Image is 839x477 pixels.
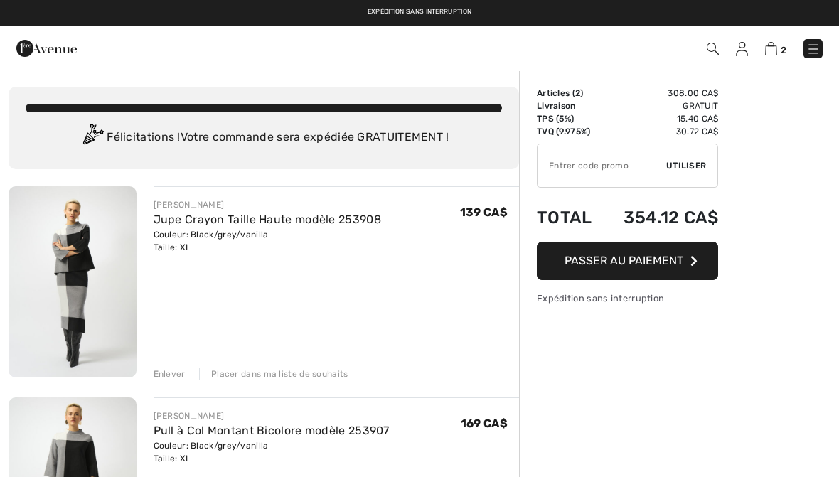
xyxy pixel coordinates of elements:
[765,40,786,57] a: 2
[781,45,786,55] span: 2
[604,87,718,100] td: 308.00 CA$
[707,43,719,55] img: Recherche
[565,254,683,267] span: Passer au paiement
[154,409,390,422] div: [PERSON_NAME]
[9,186,137,377] img: Jupe Crayon Taille Haute modèle 253908
[537,193,604,242] td: Total
[537,112,604,125] td: TPS (5%)
[666,159,706,172] span: Utiliser
[575,88,580,98] span: 2
[806,42,821,56] img: Menu
[154,368,186,380] div: Enlever
[765,42,777,55] img: Panier d'achat
[460,205,508,219] span: 139 CA$
[461,417,508,430] span: 169 CA$
[26,124,502,152] div: Félicitations ! Votre commande sera expédiée GRATUITEMENT !
[154,439,390,465] div: Couleur: Black/grey/vanilla Taille: XL
[604,100,718,112] td: Gratuit
[78,124,107,152] img: Congratulation2.svg
[537,291,718,305] div: Expédition sans interruption
[538,144,666,187] input: Code promo
[604,193,718,242] td: 354.12 CA$
[199,368,348,380] div: Placer dans ma liste de souhaits
[154,228,381,254] div: Couleur: Black/grey/vanilla Taille: XL
[16,41,77,54] a: 1ère Avenue
[537,242,718,280] button: Passer au paiement
[154,213,381,226] a: Jupe Crayon Taille Haute modèle 253908
[604,112,718,125] td: 15.40 CA$
[537,100,604,112] td: Livraison
[537,125,604,138] td: TVQ (9.975%)
[537,87,604,100] td: Articles ( )
[604,125,718,138] td: 30.72 CA$
[154,198,381,211] div: [PERSON_NAME]
[16,34,77,63] img: 1ère Avenue
[154,424,390,437] a: Pull à Col Montant Bicolore modèle 253907
[736,42,748,56] img: Mes infos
